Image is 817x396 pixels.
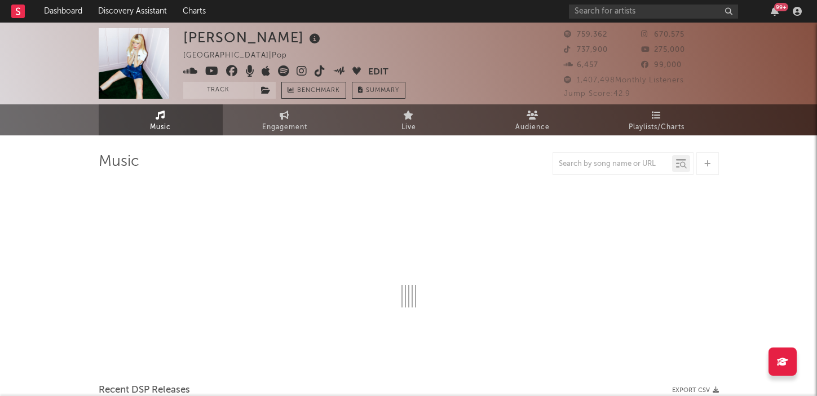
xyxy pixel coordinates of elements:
a: Audience [471,104,595,135]
span: Summary [366,87,399,94]
div: 99 + [774,3,788,11]
span: Live [401,121,416,134]
span: Jump Score: 42.9 [564,90,630,98]
button: 99+ [771,7,779,16]
span: 759,362 [564,31,607,38]
span: 275,000 [641,46,685,54]
button: Export CSV [672,387,719,394]
button: Edit [368,65,388,80]
div: [GEOGRAPHIC_DATA] | Pop [183,49,300,63]
span: Benchmark [297,84,340,98]
a: Playlists/Charts [595,104,719,135]
a: Benchmark [281,82,346,99]
button: Summary [352,82,405,99]
span: 1,407,498 Monthly Listeners [564,77,684,84]
span: Music [150,121,171,134]
span: Engagement [262,121,307,134]
button: Track [183,82,254,99]
a: Engagement [223,104,347,135]
input: Search by song name or URL [553,160,672,169]
span: 99,000 [641,61,682,69]
span: 6,457 [564,61,598,69]
input: Search for artists [569,5,738,19]
a: Music [99,104,223,135]
a: Live [347,104,471,135]
span: 670,575 [641,31,684,38]
div: [PERSON_NAME] [183,28,323,47]
span: Playlists/Charts [629,121,684,134]
span: 737,900 [564,46,608,54]
span: Audience [515,121,550,134]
